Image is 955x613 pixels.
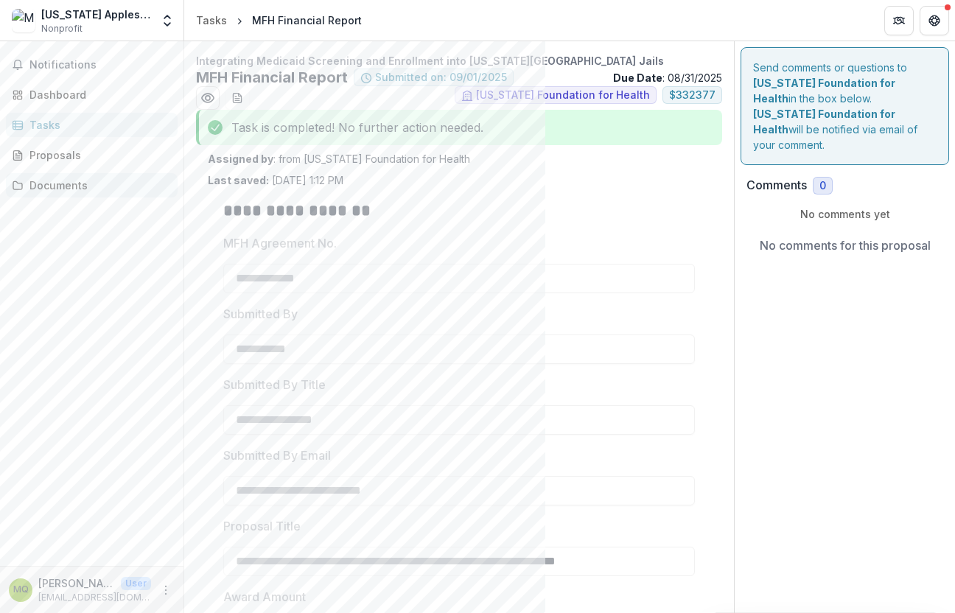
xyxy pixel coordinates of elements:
[6,83,178,107] a: Dashboard
[12,9,35,32] img: Missouri Appleseed
[29,117,166,133] div: Tasks
[760,237,931,254] p: No comments for this proposal
[613,71,662,84] strong: Due Date
[223,588,306,606] p: Award Amount
[196,53,722,69] p: Integrating Medicaid Screening and Enrollment into [US_STATE][GEOGRAPHIC_DATA] Jails
[6,113,178,137] a: Tasks
[190,10,368,31] nav: breadcrumb
[41,22,83,35] span: Nonprofit
[920,6,949,35] button: Get Help
[223,517,301,535] p: Proposal Title
[29,147,166,163] div: Proposals
[819,180,826,192] span: 0
[223,234,337,252] p: MFH Agreement No.
[741,47,949,165] div: Send comments or questions to in the box below. will be notified via email of your comment.
[223,376,326,393] p: Submitted By Title
[6,53,178,77] button: Notifications
[223,446,331,464] p: Submitted By Email
[157,581,175,599] button: More
[157,6,178,35] button: Open entity switcher
[753,77,895,105] strong: [US_STATE] Foundation for Health
[884,6,914,35] button: Partners
[208,153,273,165] strong: Assigned by
[225,86,249,110] button: download-word-button
[41,7,151,22] div: [US_STATE] Appleseed
[6,173,178,197] a: Documents
[29,178,166,193] div: Documents
[746,178,807,192] h2: Comments
[121,577,151,590] p: User
[669,89,716,102] span: $ 332377
[196,110,722,145] div: Task is completed! No further action needed.
[29,59,172,71] span: Notifications
[6,143,178,167] a: Proposals
[375,71,507,84] span: Submitted on: 09/01/2025
[196,69,348,86] h2: MFH Financial Report
[208,174,269,186] strong: Last saved:
[223,305,298,323] p: Submitted By
[190,10,233,31] a: Tasks
[196,13,227,28] div: Tasks
[13,585,29,595] div: Mary Quandt
[196,86,220,110] button: Preview 15c33e93-a4ea-4f93-96b1-ced6c784f30d.pdf
[753,108,895,136] strong: [US_STATE] Foundation for Health
[38,575,115,591] p: [PERSON_NAME]
[746,206,943,222] p: No comments yet
[476,89,650,102] span: [US_STATE] Foundation for Health
[29,87,166,102] div: Dashboard
[208,172,343,188] p: [DATE] 1:12 PM
[38,591,151,604] p: [EMAIL_ADDRESS][DOMAIN_NAME]
[613,70,722,85] p: : 08/31/2025
[208,151,710,167] p: : from [US_STATE] Foundation for Health
[252,13,362,28] div: MFH Financial Report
